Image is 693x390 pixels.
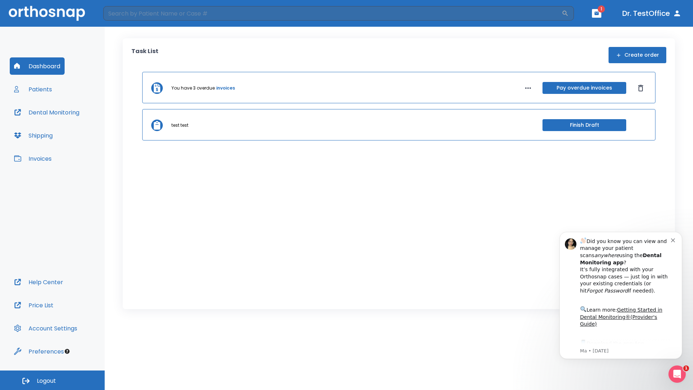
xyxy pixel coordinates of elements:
[549,221,693,370] iframe: Intercom notifications message
[10,320,82,337] button: Account Settings
[37,377,56,385] span: Logout
[10,296,58,314] button: Price List
[171,122,188,129] p: test test
[122,16,128,21] button: Dismiss notification
[31,120,96,133] a: App Store
[635,82,646,94] button: Dismiss
[598,5,605,13] span: 1
[103,6,562,21] input: Search by Patient Name or Case #
[131,47,158,63] p: Task List
[10,57,65,75] button: Dashboard
[10,273,67,291] button: Help Center
[683,365,689,371] span: 1
[619,7,684,20] button: Dr. TestOffice
[10,81,56,98] button: Patients
[10,127,57,144] button: Shipping
[10,150,56,167] button: Invoices
[31,127,122,133] p: Message from Ma, sent 2w ago
[31,118,122,155] div: Download the app: | ​ Let us know if you need help getting started!
[216,85,235,91] a: invoices
[171,85,215,91] p: You have 3 overdue
[10,104,84,121] button: Dental Monitoring
[10,343,68,360] button: Preferences
[668,365,686,383] iframe: Intercom live chat
[609,47,666,63] button: Create order
[542,119,626,131] button: Finish Draft
[64,348,70,355] div: Tooltip anchor
[9,6,85,21] img: Orthosnap
[542,82,626,94] button: Pay overdue invoices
